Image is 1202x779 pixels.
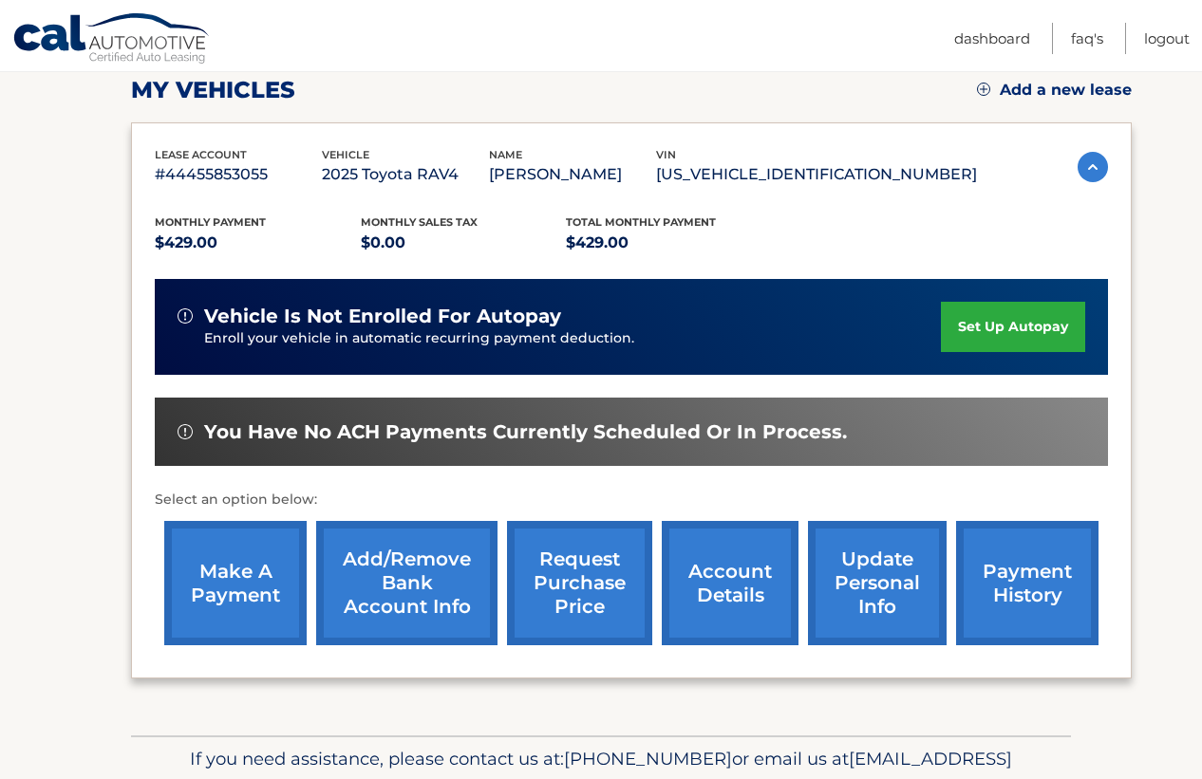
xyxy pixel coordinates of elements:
a: payment history [956,521,1099,645]
span: Monthly sales Tax [361,215,478,229]
p: [PERSON_NAME] [489,161,656,188]
span: You have no ACH payments currently scheduled or in process. [204,420,847,444]
a: update personal info [808,521,947,645]
a: Logout [1144,23,1190,54]
span: name [489,148,522,161]
span: vehicle [322,148,369,161]
p: $0.00 [361,230,567,256]
p: Select an option below: [155,489,1108,511]
p: [US_VEHICLE_IDENTIFICATION_NUMBER] [656,161,977,188]
p: $429.00 [566,230,772,256]
span: Monthly Payment [155,215,266,229]
img: alert-white.svg [178,308,193,324]
span: vehicle is not enrolled for autopay [204,305,561,328]
a: account details [662,521,798,645]
p: #44455853055 [155,161,322,188]
a: Add a new lease [977,81,1132,100]
span: lease account [155,148,247,161]
p: Enroll your vehicle in automatic recurring payment deduction. [204,328,941,349]
a: request purchase price [507,521,652,645]
a: Cal Automotive [12,12,212,67]
img: add.svg [977,83,990,96]
a: Dashboard [954,23,1030,54]
a: FAQ's [1071,23,1103,54]
a: set up autopay [941,302,1085,352]
img: accordion-active.svg [1078,152,1108,182]
p: $429.00 [155,230,361,256]
h2: my vehicles [131,76,295,104]
span: Total Monthly Payment [566,215,716,229]
span: vin [656,148,676,161]
p: 2025 Toyota RAV4 [322,161,489,188]
a: make a payment [164,521,307,645]
img: alert-white.svg [178,424,193,439]
a: Add/Remove bank account info [316,521,498,645]
span: [PHONE_NUMBER] [564,748,732,770]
